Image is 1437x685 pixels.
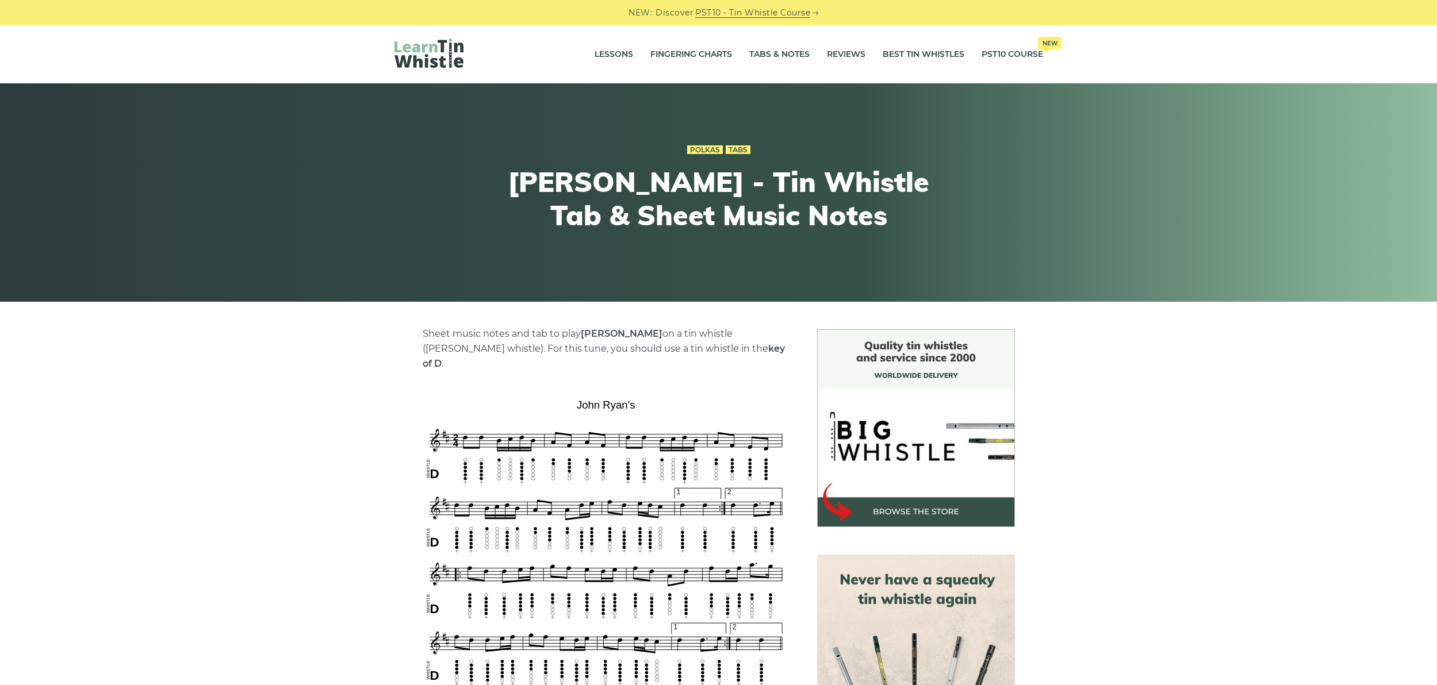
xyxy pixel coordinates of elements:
a: Reviews [827,40,865,69]
a: Polkas [687,145,723,155]
a: Best Tin Whistles [883,40,964,69]
a: Tabs [726,145,750,155]
a: Lessons [595,40,633,69]
p: Sheet music notes and tab to play on a tin whistle ([PERSON_NAME] whistle). For this tune, you sh... [423,326,790,371]
h1: [PERSON_NAME] - Tin Whistle Tab & Sheet Music Notes [507,166,930,232]
img: LearnTinWhistle.com [394,39,463,68]
a: Tabs & Notes [749,40,810,69]
strong: key of D [423,343,785,369]
strong: [PERSON_NAME] [581,328,662,339]
a: Fingering Charts [650,40,732,69]
img: BigWhistle Tin Whistle Store [817,329,1015,527]
a: PST10 CourseNew [982,40,1043,69]
span: New [1038,37,1062,49]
